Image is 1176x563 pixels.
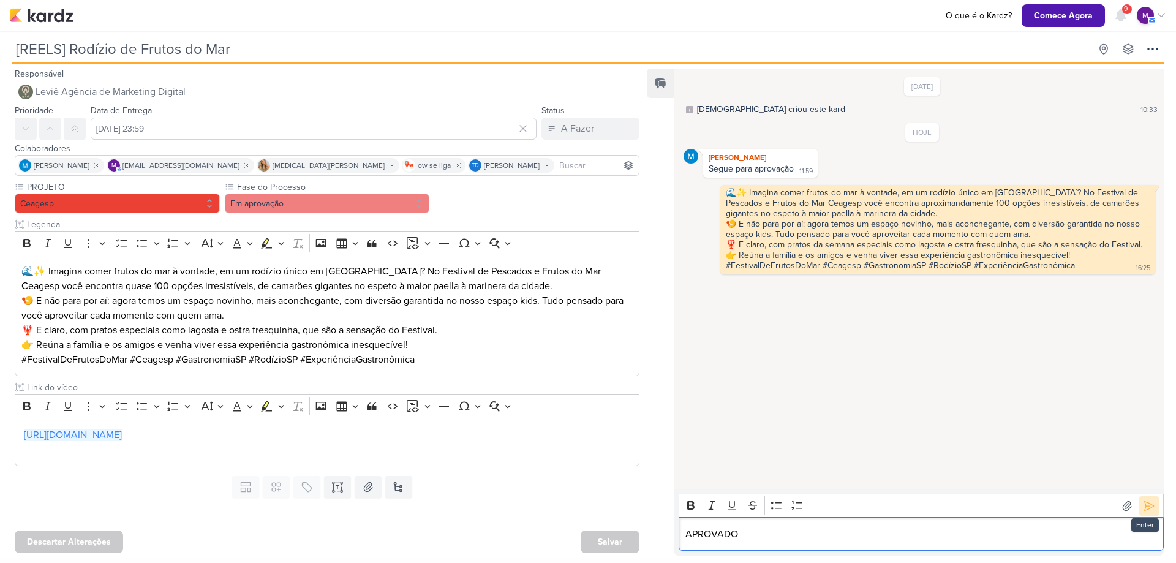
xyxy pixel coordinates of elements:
[726,240,1150,250] div: 🦞 E claro, com pratos da semana especiais como lagosta e ostra fresquinha, que são a sensação do ...
[1131,518,1159,532] div: Enter
[684,149,698,164] img: MARIANA MIRANDA
[685,527,1158,542] p: APROVADO
[1124,4,1131,14] span: 9+
[236,181,430,194] label: Fase do Processo
[21,293,633,323] p: 🍤 E não para por aí: agora temos um espaço novinho, mais aconchegante, com diversão garantida no ...
[111,163,116,169] p: m
[679,517,1164,551] div: Editor editing area: main
[557,158,636,173] input: Buscar
[15,418,639,466] div: Editor editing area: main
[472,163,479,169] p: Td
[21,323,633,338] p: 🦞 E claro, com pratos especiais como lagosta e ostra fresquinha, que são a sensação do Festival.
[34,160,89,171] span: [PERSON_NAME]
[941,9,1017,22] a: O que é o Kardz?
[21,338,633,352] p: 👉 Reúna a família e os amigos e venha viver essa experiência gastronômica inesquecível!
[418,160,451,171] span: ow se liga
[469,159,481,172] div: Thais de carvalho
[91,118,537,140] input: Select a date
[15,255,639,377] div: Editor editing area: main
[15,81,639,103] button: Leviê Agência de Marketing Digital
[15,105,53,116] label: Prioridade
[484,160,540,171] span: [PERSON_NAME]
[10,8,73,23] img: kardz.app
[726,250,1150,260] div: 👉 Reúna a família e os amigos e venha viver essa experiência gastronômica inesquecível!
[541,118,639,140] button: A Fazer
[108,159,120,172] div: mlegnaioli@gmail.com
[726,187,1150,219] div: 🌊✨ Imagina comer frutos do mar à vontade, em um rodízio único em [GEOGRAPHIC_DATA]? No Festival d...
[15,231,639,255] div: Editor toolbar
[561,121,594,136] div: A Fazer
[21,352,633,367] p: #FestivalDeFrutosDoMar #Ceagesp #GastronomiaSP #RodízioSP #ExperiênciaGastronômica
[258,159,270,172] img: Yasmin Yumi
[225,194,430,213] button: Em aprovação
[799,167,813,176] div: 11:59
[15,142,639,155] div: Colaboradores
[1137,7,1154,24] div: mlegnaioli@gmail.com
[18,85,33,99] img: Leviê Agência de Marketing Digital
[403,159,415,172] img: ow se liga
[726,260,1075,271] div: #FestivalDeFrutosDoMar #Ceagesp #GastronomiaSP #RodízioSP #ExperiênciaGastronômica
[24,218,639,231] input: Texto sem título
[1142,10,1148,21] p: m
[15,194,220,213] button: Ceagesp
[709,164,794,174] div: Segue para aprovação
[91,105,152,116] label: Data de Entrega
[36,85,186,99] span: Leviê Agência de Marketing Digital
[697,103,845,116] div: [DEMOGRAPHIC_DATA] criou este kard
[726,219,1150,240] div: 🍤 E não para por aí: agora temos um espaço novinho, mais aconchegante, com diversão garantida no ...
[1136,263,1150,273] div: 16:25
[12,38,1090,60] input: Kard Sem Título
[1022,4,1105,27] button: Comece Agora
[679,494,1164,518] div: Editor toolbar
[541,105,565,116] label: Status
[123,160,239,171] span: [EMAIL_ADDRESS][DOMAIN_NAME]
[19,159,31,172] img: MARIANA MIRANDA
[21,264,633,293] p: 🌊✨ Imagina comer frutos do mar à vontade, em um rodízio único em [GEOGRAPHIC_DATA]? No Festival d...
[1140,104,1158,115] div: 10:33
[24,381,639,394] input: Texto sem título
[706,151,815,164] div: [PERSON_NAME]
[15,69,64,79] label: Responsável
[15,394,639,418] div: Editor toolbar
[273,160,385,171] span: [MEDICAL_DATA][PERSON_NAME]
[26,181,220,194] label: PROJETO
[24,429,122,441] a: [URL][DOMAIN_NAME]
